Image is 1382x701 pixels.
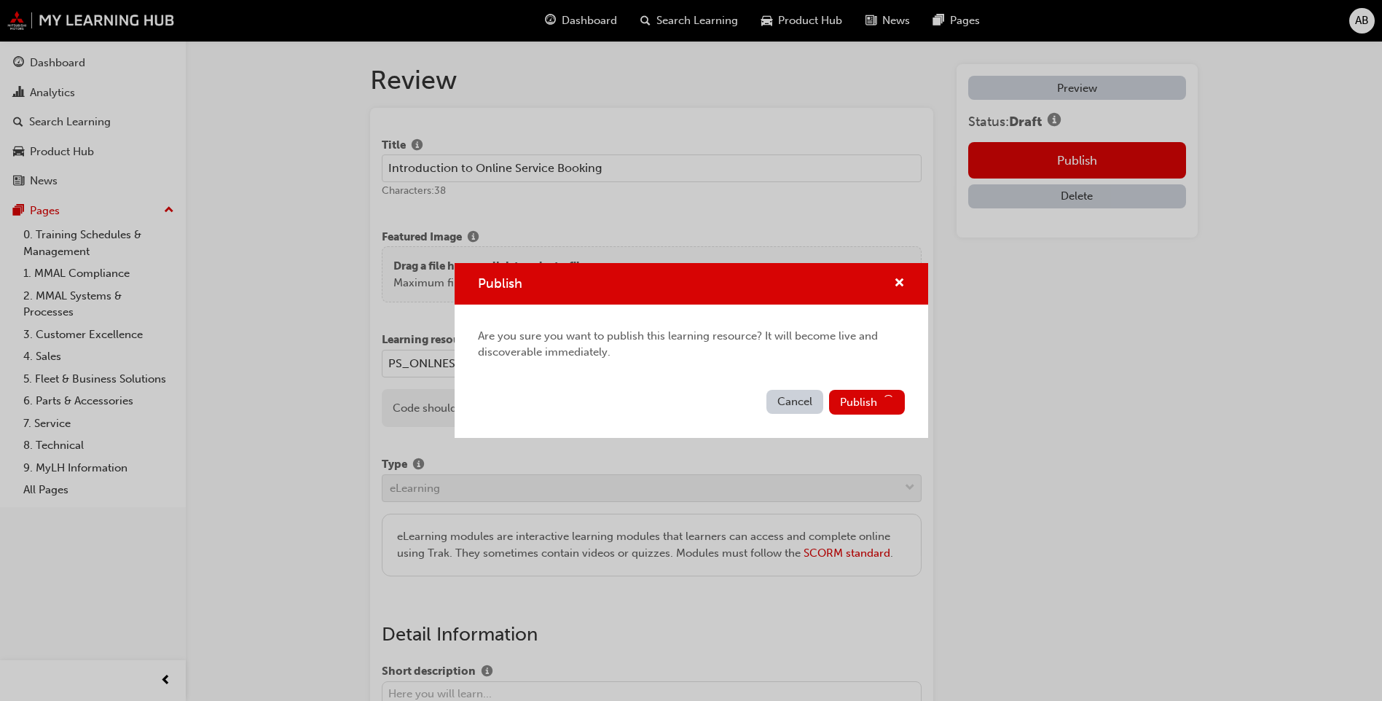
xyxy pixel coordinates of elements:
button: Cancel [766,390,823,414]
div: Publish [455,263,928,438]
div: Are you sure you want to publish this learning resource? It will become live and discoverable imm... [455,305,928,384]
span: Publish [478,275,522,291]
span: cross-icon [894,278,905,291]
button: Publish [829,390,905,415]
span: Publish [840,396,877,409]
button: cross-icon [894,275,905,293]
